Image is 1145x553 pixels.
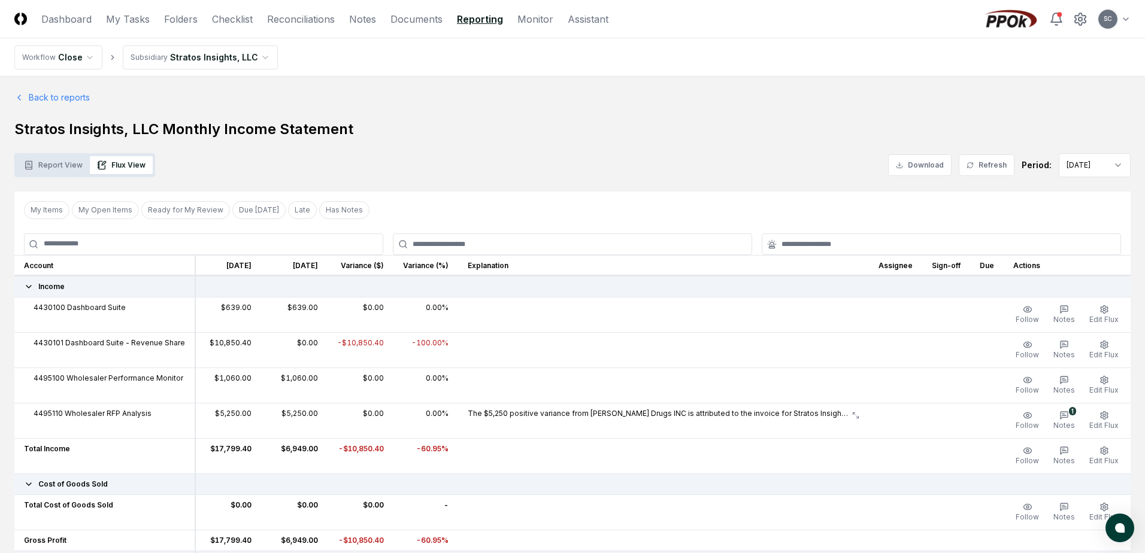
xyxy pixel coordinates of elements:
td: $6,949.00 [261,530,328,551]
img: Logo [14,13,27,25]
td: $639.00 [261,297,328,332]
span: 4430100 Dashboard Suite [34,302,126,313]
td: - [393,494,458,530]
button: Edit Flux [1087,338,1121,363]
td: $0.00 [328,297,393,332]
button: Notes [1051,302,1077,327]
button: SC [1097,8,1119,30]
a: Assistant [568,12,608,26]
th: Sign-off [922,255,970,276]
td: $1,060.00 [195,367,261,403]
span: Total Cost of Goods Sold [24,500,113,511]
td: $0.00 [328,403,393,438]
button: Follow [1013,408,1041,433]
td: 0.00% [393,367,458,403]
td: $17,799.40 [195,530,261,551]
span: 4495110 Wholesaler RFP Analysis [34,408,152,419]
th: Due [970,255,1004,276]
th: [DATE] [195,255,261,276]
h1: Stratos Insights, LLC Monthly Income Statement [14,120,1131,139]
th: Assignee [869,255,922,276]
button: Edit Flux [1087,443,1121,469]
span: Follow [1016,385,1039,394]
span: Cost of Goods Sold [38,479,108,490]
td: -$10,850.40 [328,438,393,473]
span: Follow [1016,512,1039,521]
div: 1 [1069,407,1076,415]
span: Follow [1016,350,1039,359]
a: Notes [349,12,376,26]
button: The $5,250 positive variance from [PERSON_NAME] Drugs INC is attributed to the invoice for Strato... [468,408,859,419]
button: Refresh [959,154,1014,176]
span: Follow [1016,315,1039,324]
td: 0.00% [393,297,458,332]
span: Notes [1053,350,1075,359]
button: Has Notes [319,201,369,219]
th: Account [14,255,195,276]
th: Variance (%) [393,255,458,276]
th: [DATE] [261,255,328,276]
button: Report View [17,156,90,174]
button: Ready for My Review [141,201,230,219]
td: $0.00 [261,494,328,530]
span: Notes [1053,385,1075,394]
span: Notes [1053,421,1075,430]
td: $1,060.00 [261,367,328,403]
a: Reconciliations [267,12,335,26]
span: Notes [1053,456,1075,465]
nav: breadcrumb [14,45,278,69]
div: Workflow [22,52,56,63]
td: $6,949.00 [261,438,328,473]
td: -60.95% [393,530,458,551]
button: My Items [24,201,69,219]
button: Edit Flux [1087,302,1121,327]
td: 0.00% [393,403,458,438]
th: Actions [1004,255,1131,276]
a: My Tasks [106,12,150,26]
td: $10,850.40 [195,332,261,367]
button: atlas-launcher [1105,513,1134,542]
button: Follow [1013,338,1041,363]
button: Edit Flux [1087,373,1121,398]
button: Follow [1013,443,1041,469]
a: Checklist [212,12,253,26]
span: Edit Flux [1089,421,1119,430]
button: Download [888,154,952,176]
span: 4430101 Dashboard Suite - Revenue Share [34,338,185,348]
button: Edit Flux [1087,408,1121,433]
a: Documents [390,12,443,26]
button: My Open Items [72,201,139,219]
button: Edit Flux [1087,500,1121,525]
th: Explanation [458,255,869,276]
span: Edit Flux [1089,385,1119,394]
span: Notes [1053,512,1075,521]
span: Edit Flux [1089,315,1119,324]
span: 4495100 Wholesaler Performance Monitor [34,373,183,384]
button: Notes [1051,443,1077,469]
span: Follow [1016,421,1039,430]
img: PPOk logo [982,10,1040,29]
td: $639.00 [195,297,261,332]
button: Due Today [232,201,286,219]
td: $0.00 [195,494,261,530]
button: Flux View [90,156,153,174]
button: Late [288,201,317,219]
td: -$10,850.40 [328,530,393,551]
p: The $5,250 positive variance from [PERSON_NAME] Drugs INC is attributed to the invoice for Strato... [468,408,850,419]
span: Follow [1016,456,1039,465]
button: Notes [1051,338,1077,363]
button: Notes [1051,500,1077,525]
a: Folders [164,12,198,26]
div: Period: [1022,159,1052,171]
td: $0.00 [328,367,393,403]
button: Follow [1013,500,1041,525]
span: Gross Profit [24,535,66,546]
td: $0.00 [328,494,393,530]
th: Variance ($) [328,255,393,276]
td: $17,799.40 [195,438,261,473]
a: Reporting [457,12,503,26]
div: Subsidiary [131,52,168,63]
button: Follow [1013,302,1041,327]
td: $5,250.00 [261,403,328,438]
a: Monitor [517,12,553,26]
